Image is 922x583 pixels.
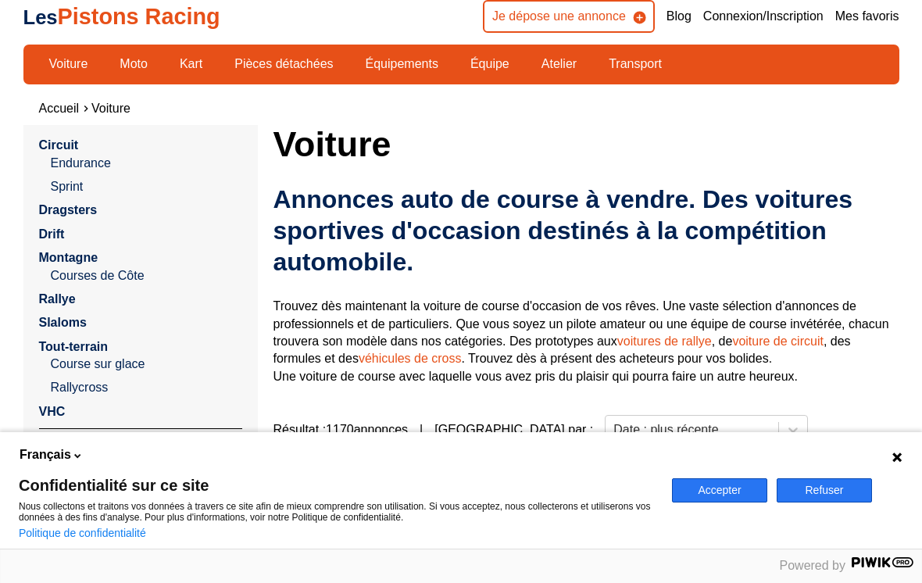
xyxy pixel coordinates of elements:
[51,178,242,195] a: Sprint
[356,51,448,77] a: Équipements
[420,421,423,438] span: |
[51,356,242,373] a: Course sur glace
[51,379,242,396] a: Rallycross
[39,340,109,353] a: Tout-terrain
[777,478,872,503] button: Refuser
[39,51,98,77] a: Voiture
[835,8,899,25] a: Mes favoris
[91,102,130,115] a: Voiture
[23,4,220,29] a: LesPistons Racing
[39,138,79,152] a: Circuit
[703,8,824,25] a: Connexion/Inscription
[19,477,653,493] span: Confidentialité sur ce site
[273,421,409,438] span: Résultat : 1170 annonces
[39,405,66,418] a: VHC
[39,251,98,264] a: Montagne
[224,51,343,77] a: Pièces détachées
[273,298,899,385] p: Trouvez dès maintenant la voiture de course d'occasion de vos rêves. Une vaste sélection d'annonc...
[39,316,87,329] a: Slaloms
[20,446,71,463] span: Français
[434,421,593,438] p: [GEOGRAPHIC_DATA] par :
[39,227,65,241] a: Drift
[273,125,899,163] h1: Voiture
[170,51,213,77] a: Kart
[531,51,587,77] a: Atelier
[39,102,80,115] a: Accueil
[273,184,899,277] h2: Annonces auto de course à vendre. Des voitures sportives d'occasion destinés à la compétition aut...
[19,527,146,539] a: Politique de confidentialité
[732,334,824,348] a: voiture de circuit
[359,352,462,365] a: véhicules de cross
[617,334,712,348] a: voitures de rallye
[666,8,691,25] a: Blog
[780,559,846,572] span: Powered by
[599,51,672,77] a: Transport
[460,51,520,77] a: Équipe
[19,501,653,523] p: Nous collectons et traitons vos données à travers ce site afin de mieux comprendre son utilisatio...
[51,267,242,284] a: Courses de Côte
[23,6,58,28] span: Les
[672,478,767,503] button: Accepter
[109,51,158,77] a: Moto
[39,203,98,216] a: Dragsters
[39,292,76,306] a: Rallye
[51,155,242,172] a: Endurance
